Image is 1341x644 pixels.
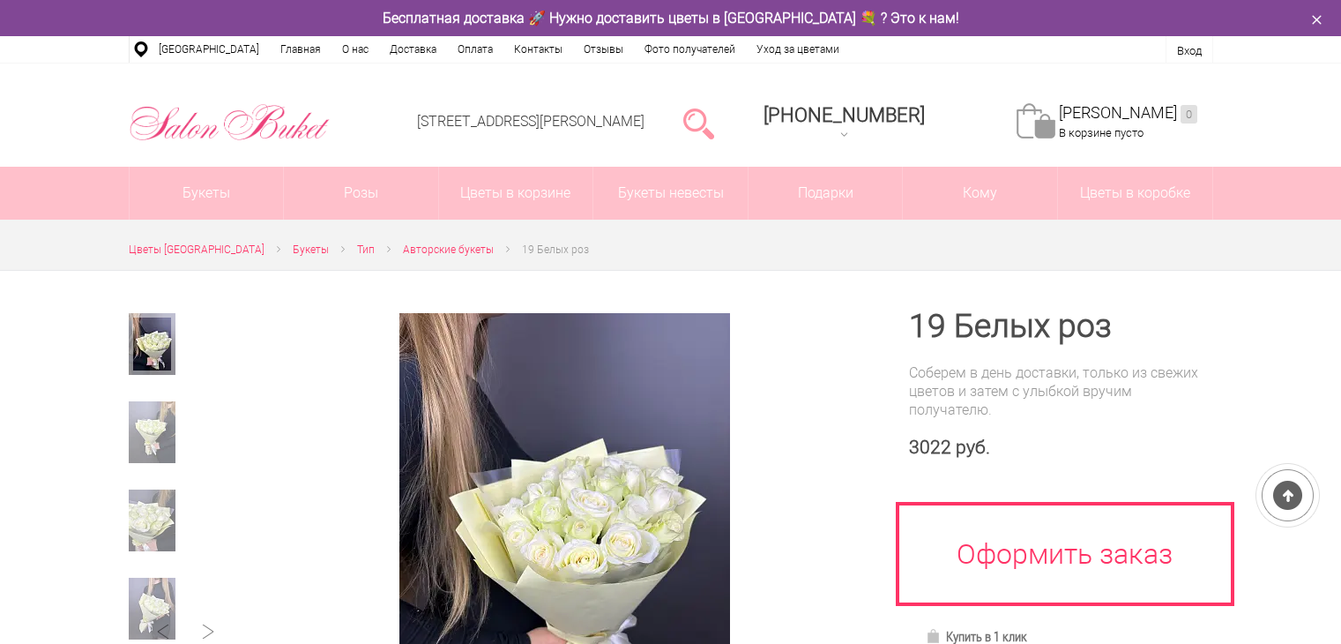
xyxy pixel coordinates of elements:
span: 19 Белых роз [522,243,589,256]
a: Цветы в коробке [1058,167,1212,220]
a: Цветы в корзине [439,167,593,220]
a: Вход [1177,44,1202,57]
a: Цветы [GEOGRAPHIC_DATA] [129,241,264,259]
span: Тип [357,243,375,256]
a: [PERSON_NAME] [1059,103,1197,124]
a: Тип [357,241,375,259]
a: Фото получателей [634,36,746,63]
a: Оформить заказ [896,502,1234,606]
a: Оплата [447,36,503,63]
a: Главная [270,36,332,63]
a: Подарки [749,167,903,220]
a: Авторские букеты [403,241,494,259]
img: Цветы Нижний Новгород [129,100,331,146]
span: Букеты [293,243,329,256]
a: Букеты [293,241,329,259]
a: [STREET_ADDRESS][PERSON_NAME] [417,113,644,130]
a: Отзывы [573,36,634,63]
a: Букеты [130,167,284,220]
span: Цветы [GEOGRAPHIC_DATA] [129,243,264,256]
div: Соберем в день доставки, только из свежих цветов и затем с улыбкой вручим получателю. [909,363,1213,419]
div: [PHONE_NUMBER] [764,104,925,126]
a: Розы [284,167,438,220]
span: В корзине пусто [1059,126,1144,139]
a: О нас [332,36,379,63]
a: [PHONE_NUMBER] [753,98,935,148]
a: Уход за цветами [746,36,850,63]
span: Авторские букеты [403,243,494,256]
div: 3022 руб. [909,437,1213,459]
span: Кому [903,167,1057,220]
div: Бесплатная доставка 🚀 Нужно доставить цветы в [GEOGRAPHIC_DATA] 💐 ? Это к нам! [115,9,1226,27]
img: Купить в 1 клик [926,629,946,643]
a: Букеты невесты [593,167,748,220]
a: Доставка [379,36,447,63]
a: Контакты [503,36,573,63]
ins: 0 [1181,105,1197,124]
a: [GEOGRAPHIC_DATA] [148,36,270,63]
h1: 19 Белых роз [909,311,1213,342]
